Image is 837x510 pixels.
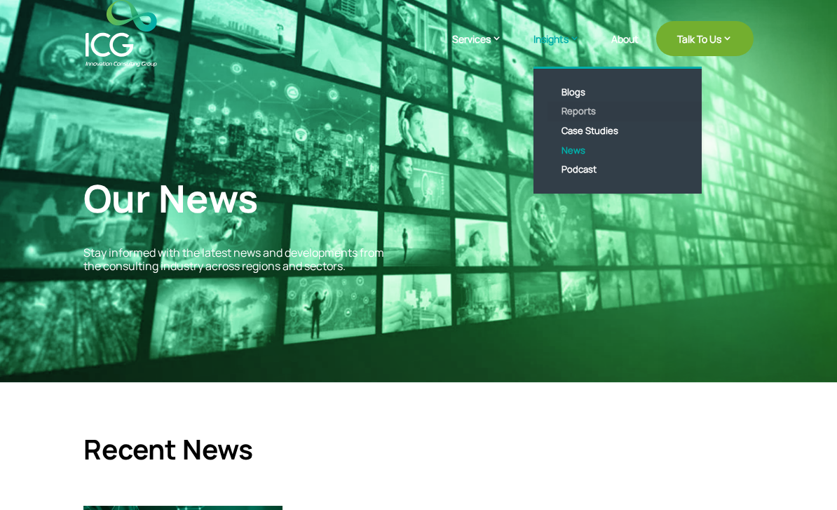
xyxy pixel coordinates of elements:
a: Podcast [547,160,709,180]
a: Talk To Us [656,21,754,56]
a: Reports [547,102,709,121]
iframe: Chat Widget [767,443,837,510]
a: News [547,141,709,161]
a: Services [452,32,516,67]
a: Insights [533,32,594,67]
span: Recent News [83,430,253,468]
a: Blogs [547,83,709,102]
span: Stay informed with the latest news and developments from the consulting industry across regions a... [83,245,384,274]
a: Case Studies [547,121,709,141]
span: Our News [83,172,258,224]
a: About [611,34,639,67]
